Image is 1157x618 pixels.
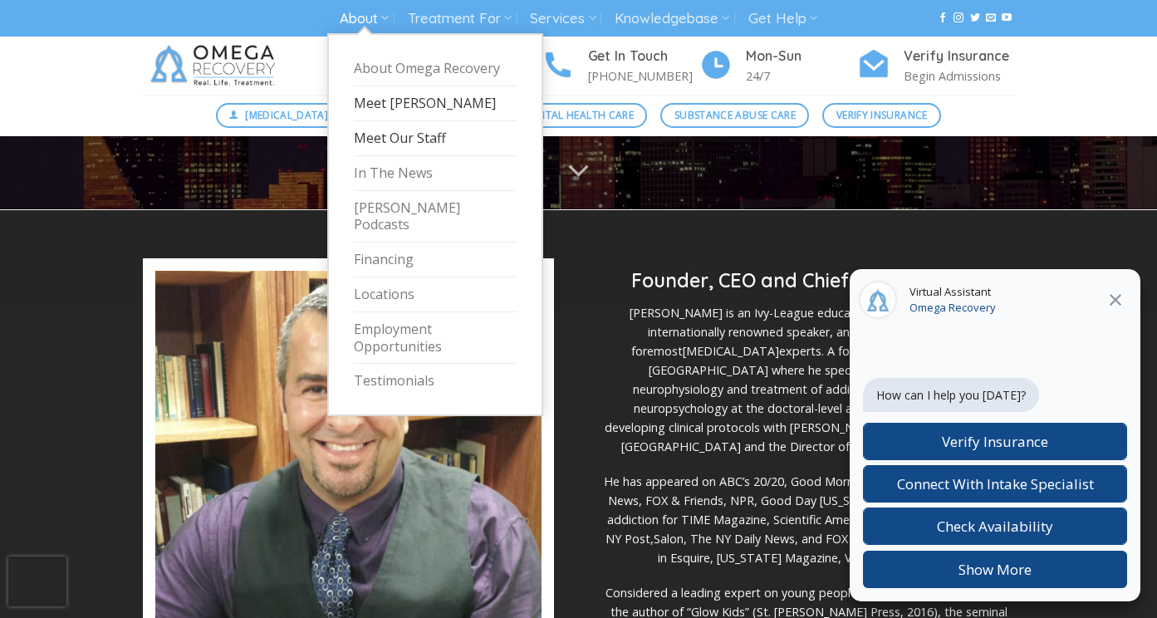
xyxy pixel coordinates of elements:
[588,66,699,86] p: [PHONE_NUMBER]
[954,12,963,24] a: Follow on Instagram
[674,107,796,123] span: Substance Abuse Care
[354,312,517,365] a: Employment Opportunities
[836,107,928,123] span: Verify Insurance
[408,3,512,34] a: Treatment For
[604,472,1015,567] p: He has appeared on ABC’s 20/20, Good Morning America, the CBS Evening News, FOX & Friends, NPR, G...
[530,3,596,34] a: Services
[604,303,1015,456] p: [PERSON_NAME] is an Ivy-League educated [MEDICAL_DATA], an internationally renowned speaker, and ...
[354,51,517,86] a: About Omega Recovery
[904,46,1015,67] h4: Verify Insurance
[354,191,517,243] a: [PERSON_NAME] Podcasts
[746,46,857,67] h4: Mon-Sun
[604,268,1015,293] h2: Founder, CEO and Chief Clinical Officer
[216,103,342,128] a: [MEDICAL_DATA]
[1002,12,1012,24] a: Follow on YouTube
[547,150,610,194] button: Scroll for more
[354,121,517,156] a: Meet Our Staff
[904,66,1015,86] p: Begin Admissions
[746,66,857,86] p: 24/7
[354,86,517,121] a: Meet [PERSON_NAME]
[354,243,517,277] a: Financing
[245,107,328,123] span: [MEDICAL_DATA]
[970,12,980,24] a: Follow on Twitter
[986,12,996,24] a: Send us an email
[588,46,699,67] h4: Get In Touch
[354,277,517,312] a: Locations
[938,12,948,24] a: Follow on Facebook
[340,3,389,34] a: About
[857,46,1015,86] a: Verify Insurance Begin Admissions
[510,103,647,128] a: Mental Health Care
[542,46,699,86] a: Get In Touch [PHONE_NUMBER]
[354,156,517,191] a: In The News
[143,37,288,95] img: Omega Recovery
[822,103,941,128] a: Verify Insurance
[748,3,817,34] a: Get Help
[660,103,809,128] a: Substance Abuse Care
[683,343,779,359] a: [MEDICAL_DATA]
[524,107,634,123] span: Mental Health Care
[615,3,729,34] a: Knowledgebase
[354,364,517,398] a: Testimonials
